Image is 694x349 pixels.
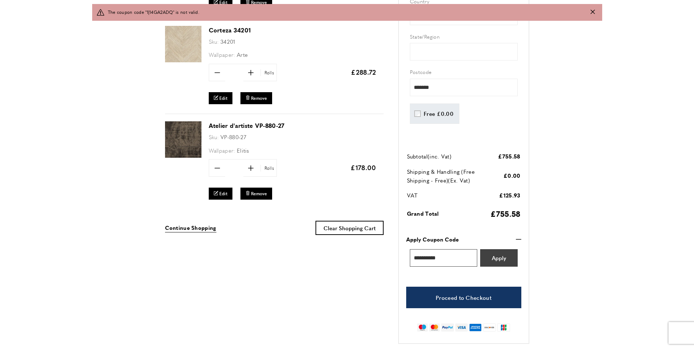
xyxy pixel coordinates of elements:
span: VAT [407,191,418,199]
span: £0.00 [437,110,454,117]
a: Continue Shopping [165,223,216,232]
span: Sku: [209,38,219,45]
span: Rolls [260,165,276,172]
span: Edit [219,95,227,101]
a: Proceed to Checkout [406,287,521,308]
strong: Apply Coupon Code [406,235,459,244]
span: Wallpaper: [209,146,235,154]
span: Subtotal [407,152,428,160]
span: £288.72 [351,67,376,77]
div: Shipping Methods [410,103,518,124]
span: Edit [219,191,227,197]
label: Postcode [410,68,518,76]
a: Corteza 34201 [209,26,251,34]
span: Elitis [237,146,249,154]
button: Apply Coupon Code [406,235,521,244]
span: Remove [251,191,267,197]
span: £178.00 [350,163,376,172]
span: Arte [237,51,248,58]
img: paypal [441,323,454,332]
img: jcb [497,323,510,332]
span: (Ex. Vat) [448,176,470,184]
span: 34201 [220,38,235,45]
span: The coupon code "1|14GA2ADQ" is not valid. [108,8,200,15]
img: mastercard [429,323,440,332]
span: Continue Shopping [165,224,216,231]
button: Close message [591,8,595,15]
label: State/Region [410,32,518,40]
span: £125.93 [499,191,520,199]
img: Corteza 34201 [165,26,201,62]
button: Clear Shopping Cart [315,221,384,235]
img: american-express [469,323,482,332]
span: Apply [492,255,506,260]
span: Shipping & Handling (Free Shipping - Free) [407,168,475,184]
span: £0.00 [503,172,521,179]
span: (inc. Vat) [428,152,451,160]
span: Remove [251,95,267,101]
span: Wallpaper: [209,51,235,58]
a: Atelier d'artiste VP-880-27 [165,153,201,159]
button: Apply [480,249,518,267]
button: Remove Corteza 34201 [240,92,272,104]
img: maestro [417,323,428,332]
button: Remove Atelier d'artiste VP-880-27 [240,188,272,200]
span: Sku: [209,133,219,141]
a: Edit Atelier d'artiste VP-880-27 [209,188,233,200]
span: Free [424,110,435,117]
span: Grand Total [407,209,439,217]
span: VP-880-27 [220,133,246,141]
a: Corteza 34201 [165,57,201,63]
img: visa [455,323,467,332]
span: £755.58 [490,208,520,219]
img: Atelier d'artiste VP-880-27 [165,121,201,158]
img: discover [483,323,496,332]
span: Clear Shopping Cart [324,224,376,232]
span: £755.58 [498,152,520,160]
a: Edit Corteza 34201 [209,92,233,104]
a: Atelier d'artiste VP-880-27 [209,121,285,130]
span: Rolls [260,69,276,76]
